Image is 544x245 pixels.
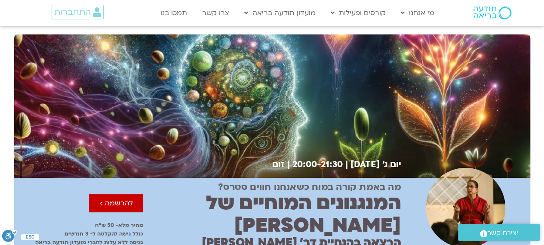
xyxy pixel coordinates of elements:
h2: יום ג׳ [DATE] | 20:00-21:30 | זום [266,159,401,169]
a: מי אנחנו [396,5,439,21]
a: תמכו בנו [156,5,191,21]
h2: המנגנונים המוחיים של [PERSON_NAME] [143,192,401,237]
a: קורסים ופעילות [326,5,390,21]
a: יצירת קשר [458,224,540,241]
a: מועדון תודעה בריאה [240,5,320,21]
span: התחברות [54,7,91,17]
a: להרשמה > [89,194,143,212]
a: צרו קשר [198,5,234,21]
img: תודעה בריאה [473,6,511,19]
h2: מה באמת קורה במוח כשאנחנו חווים סטרס? [218,182,401,192]
a: התחברות [52,5,104,19]
span: יצירת קשר [487,227,518,239]
span: להרשמה > [99,199,133,207]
